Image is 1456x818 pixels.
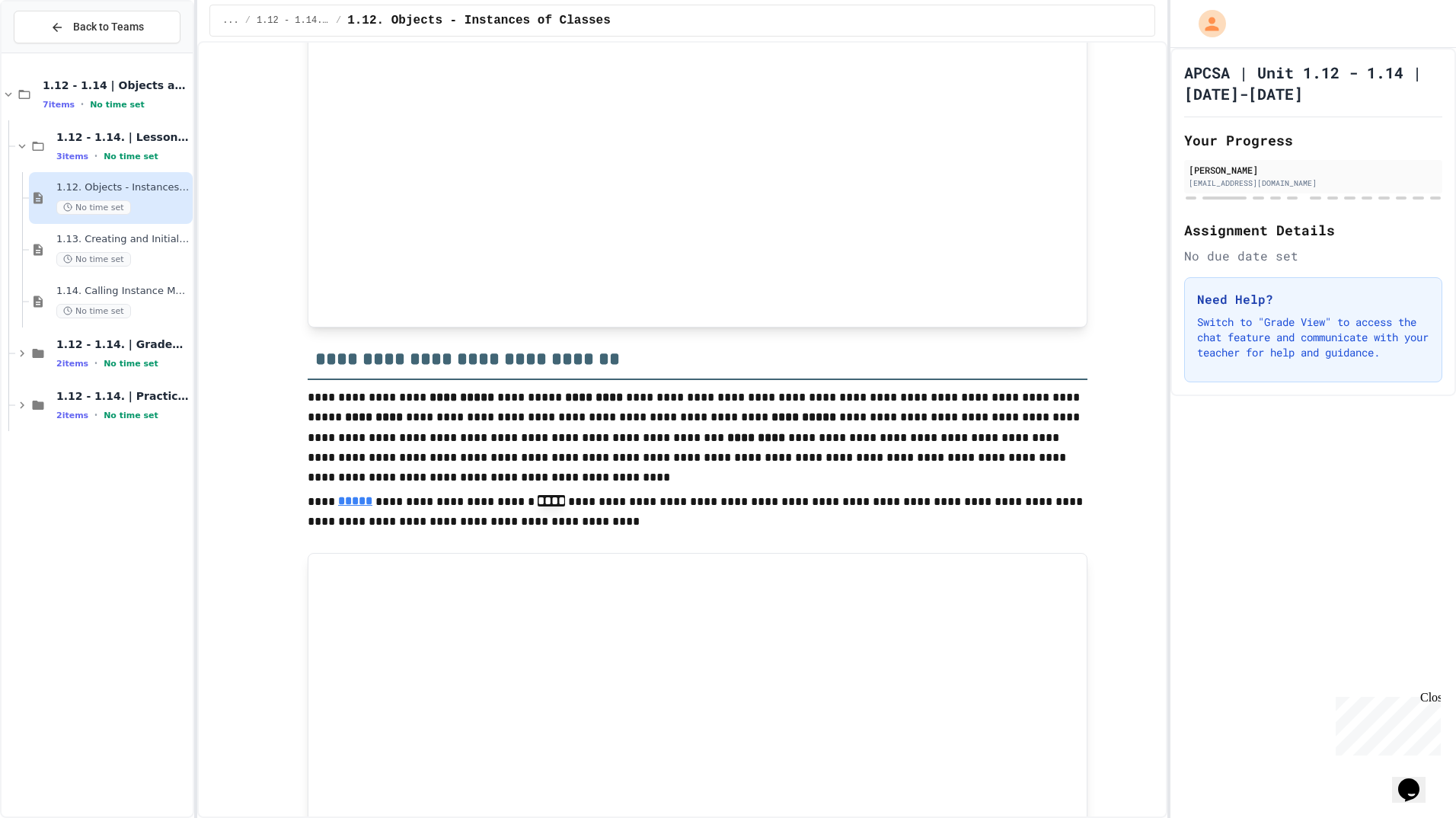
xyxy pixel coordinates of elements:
button: Back to Teams [14,11,180,43]
div: Chat with us now!Close [6,6,105,97]
span: No time set [56,200,131,215]
span: No time set [104,359,158,369]
h2: Assignment Details [1184,219,1442,241]
div: No due date set [1184,247,1442,265]
iframe: chat widget [1392,757,1441,803]
span: / [245,14,251,27]
p: Switch to "Grade View" to access the chat feature and communicate with your teacher for help and ... [1197,315,1429,360]
span: 1.13. Creating and Initializing Objects: Constructors [56,233,190,246]
span: ... [222,14,239,27]
span: • [94,150,97,162]
span: 1.12 - 1.14 | Objects and Instances of Classes [43,78,190,92]
span: • [94,409,97,421]
span: No time set [56,304,131,318]
span: • [81,98,84,110]
span: 1.12 - 1.14. | Lessons and Notes [56,130,190,144]
span: 2 items [56,359,88,369]
span: Back to Teams [73,19,144,35]
div: [PERSON_NAME] [1189,163,1438,177]
span: 1.12 - 1.14. | Graded Labs [56,337,190,351]
span: 3 items [56,152,88,161]
span: 1.12 - 1.14. | Practice Labs [56,389,190,403]
div: [EMAIL_ADDRESS][DOMAIN_NAME] [1189,177,1438,189]
div: My Account [1183,6,1230,41]
span: / [336,14,341,27]
span: No time set [56,252,131,267]
span: No time set [104,152,158,161]
span: 7 items [43,100,75,110]
iframe: chat widget [1330,691,1441,756]
span: • [94,357,97,369]
h1: APCSA | Unit 1.12 - 1.14 | [DATE]-[DATE] [1184,62,1442,104]
span: 1.14. Calling Instance Methods [56,285,190,298]
span: 1.12. Objects - Instances of Classes [347,11,611,30]
span: 2 items [56,411,88,420]
span: 1.12. Objects - Instances of Classes [56,181,190,194]
h2: Your Progress [1184,129,1442,151]
span: 1.12 - 1.14. | Lessons and Notes [257,14,330,27]
h3: Need Help? [1197,290,1429,308]
span: No time set [90,100,145,110]
span: No time set [104,411,158,420]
